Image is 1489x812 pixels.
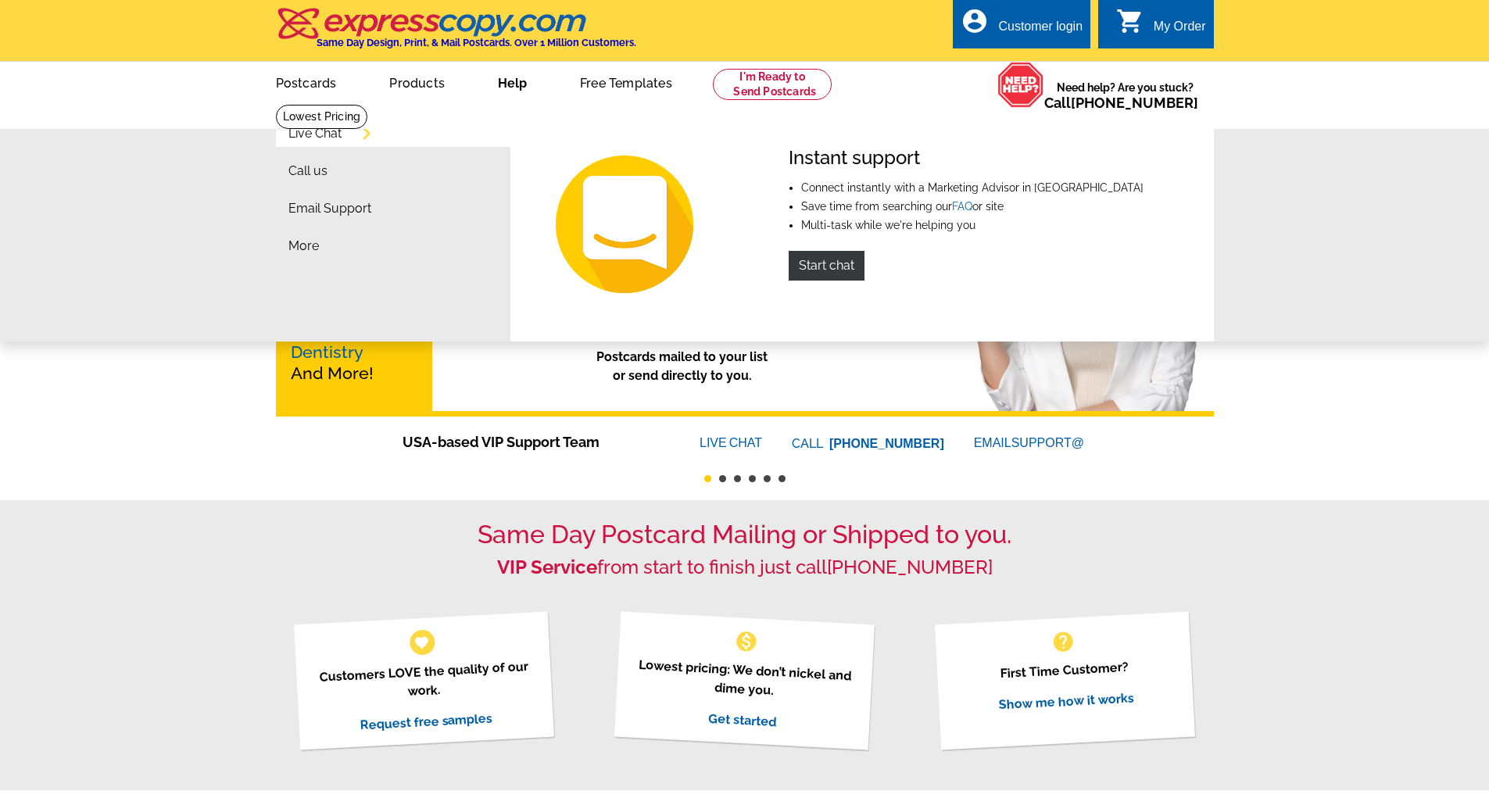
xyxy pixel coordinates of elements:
a: account_circle Customer login [961,17,1083,37]
strong: VIP Service [497,556,597,578]
a: More [288,240,319,252]
span: Need help? Are you stuck? [1044,80,1206,111]
li: Connect instantly with a Marketing Advisor in [GEOGRAPHIC_DATA] [801,182,1144,193]
font: CALL [792,435,825,453]
span: monetization_on [734,629,759,654]
a: Dentistry [291,342,363,362]
a: Get started [708,710,777,729]
button: 2 of 6 [719,475,726,482]
a: LIVECHAT [700,436,762,449]
a: shopping_cart My Order [1116,17,1206,37]
i: shopping_cart [1116,7,1144,35]
div: Customer login [998,20,1083,41]
h2: from start to finish just call [276,556,1214,579]
p: Customers LOVE the quality of our work. [313,656,535,706]
a: FAQ [952,200,972,213]
span: USA-based VIP Support Team [403,431,653,453]
a: Products [364,63,470,100]
a: Show me how it works [998,690,1134,712]
a: Start chat [789,251,864,281]
a: [PHONE_NUMBER] [829,437,944,450]
li: Save time from searching our or site [801,201,1144,212]
i: account_circle [961,7,989,35]
button: 3 of 6 [734,475,741,482]
button: 1 of 6 [704,475,711,482]
a: Same Day Design, Print, & Mail Postcards. Over 1 Million Customers. [276,19,636,48]
h4: Same Day Design, Print, & Mail Postcards. Over 1 Million Customers. [317,37,636,48]
button: 6 of 6 [779,475,786,482]
li: Multi-task while we're helping you [801,220,1144,231]
h4: Instant support [789,147,1144,170]
span: Call [1044,95,1198,111]
a: Request free samples [360,710,493,732]
a: Live Chat [288,127,342,140]
a: EMAILSUPPORT@ [974,436,1086,449]
a: Free Templates [555,63,697,100]
p: Postcards mailed to your list or send directly to you. [487,348,878,385]
p: Lowest pricing: We don’t nickel and dime you. [634,655,855,704]
a: Postcards [251,63,362,100]
button: 4 of 6 [749,475,756,482]
span: help [1051,629,1076,654]
a: [PHONE_NUMBER] [1071,95,1198,111]
img: Instant support [539,147,764,303]
div: My Order [1154,20,1206,41]
a: [PHONE_NUMBER] [827,556,993,578]
font: LIVE [700,434,729,453]
span: favorite [413,634,430,650]
h1: Same Day Postcard Mailing or Shipped to you. [276,520,1214,549]
font: SUPPORT@ [1011,434,1086,453]
a: Call us [288,165,328,177]
img: help [997,62,1044,108]
p: First Time Customer? [954,655,1175,685]
a: Help [473,63,552,100]
button: 5 of 6 [764,475,771,482]
a: Email Support [288,202,371,215]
